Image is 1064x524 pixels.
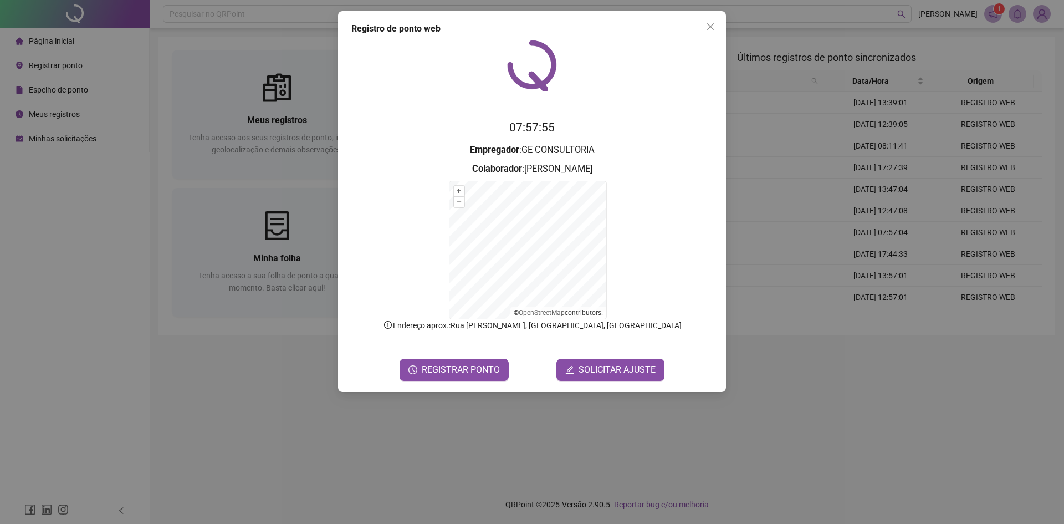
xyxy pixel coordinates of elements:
span: close [706,22,715,31]
strong: Empregador [470,145,519,155]
button: – [454,197,464,207]
button: + [454,186,464,196]
span: SOLICITAR AJUSTE [579,363,656,377]
a: OpenStreetMap [519,309,565,317]
button: editSOLICITAR AJUSTE [556,359,664,381]
span: clock-circle [408,365,417,374]
li: © contributors. [514,309,603,317]
span: info-circle [383,320,393,330]
div: Registro de ponto web [351,22,713,35]
h3: : GE CONSULTORIA [351,143,713,157]
h3: : [PERSON_NAME] [351,162,713,176]
button: Close [702,18,719,35]
p: Endereço aprox. : Rua [PERSON_NAME], [GEOGRAPHIC_DATA], [GEOGRAPHIC_DATA] [351,319,713,332]
button: REGISTRAR PONTO [400,359,509,381]
time: 07:57:55 [509,121,555,134]
span: REGISTRAR PONTO [422,363,500,377]
strong: Colaborador [472,164,522,174]
span: edit [565,365,574,374]
img: QRPoint [507,40,557,91]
